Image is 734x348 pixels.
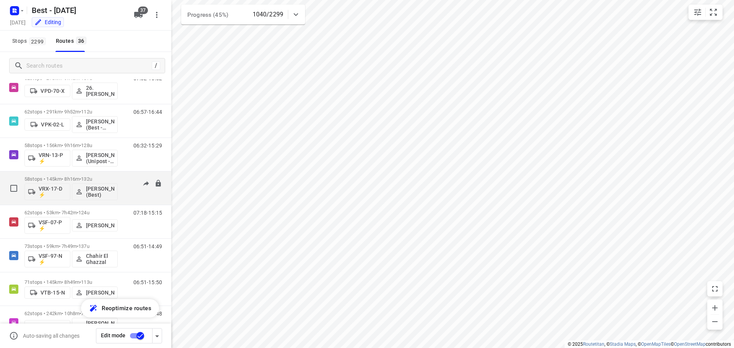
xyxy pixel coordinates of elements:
[80,109,81,115] span: •
[641,342,671,347] a: OpenMapTiles
[154,180,162,188] button: Lock route
[81,299,159,317] button: Reoptimize routes
[133,109,162,115] p: 06:57-16:44
[24,85,70,97] button: VPD-70-X
[24,210,118,215] p: 62 stops • 53km • 7h42m
[133,210,162,216] p: 07:18-15:15
[133,243,162,249] p: 06:51-14:49
[187,11,228,18] span: Progress (45%)
[72,83,118,99] button: 26.[PERSON_NAME]
[153,331,162,340] div: Driver app settings
[152,62,160,70] div: /
[78,210,89,215] span: 124u
[81,311,89,316] span: 78u
[72,183,118,200] button: [PERSON_NAME] (Best)
[24,150,70,167] button: VRN-13-P ⚡
[72,219,118,231] button: [PERSON_NAME]
[39,219,67,231] p: VSF-07-P ⚡
[149,7,164,23] button: More
[56,36,89,46] div: Routes
[72,251,118,267] button: Chahir El Ghazzal
[24,243,118,249] p: 73 stops • 59km • 7h49m
[24,176,118,182] p: 58 stops • 145km • 8h16m
[12,36,48,46] span: Stops
[80,279,81,285] span: •
[86,290,114,296] p: [PERSON_NAME]
[24,109,118,115] p: 62 stops • 291km • 9h52m
[133,142,162,149] p: 06:32-15:29
[706,5,721,20] button: Fit zoom
[41,323,65,329] p: VTF-11-B
[39,186,67,198] p: VRX-17-D ⚡
[78,243,89,249] span: 137u
[86,152,114,164] p: [PERSON_NAME] (Unipost - ZZP - Berst)
[86,118,114,131] p: [PERSON_NAME] (Best - ZZP)
[72,150,118,167] button: [PERSON_NAME] (Unipost - ZZP - Berst)
[86,85,114,97] p: 26.[PERSON_NAME]
[72,286,118,299] button: [PERSON_NAME]
[81,176,92,182] span: 132u
[86,222,114,228] p: [PERSON_NAME]
[23,333,80,339] p: Auto-saving all changes
[72,318,118,335] button: [PERSON_NAME] (Best)
[72,116,118,133] button: [PERSON_NAME] (Best - ZZP)
[76,37,86,44] span: 36
[689,5,723,20] div: small contained button group
[29,37,46,45] span: 2299
[101,332,125,338] span: Edit mode
[41,121,64,128] p: VPK-02-L
[138,6,148,14] span: 37
[690,5,705,20] button: Map settings
[39,253,67,265] p: VSF-97-N ⚡
[86,186,114,198] p: [PERSON_NAME] (Best)
[24,118,70,131] button: VPK-02-L
[81,109,92,115] span: 112u
[39,152,67,164] p: VRN-13-P ⚡
[131,7,146,23] button: 37
[7,18,29,27] h5: Project date
[29,4,128,16] h5: Rename
[24,279,118,285] p: 71 stops • 145km • 8h49m
[24,311,118,316] p: 62 stops • 242km • 10h8m
[181,5,305,24] div: Progress (45%)1040/2299
[80,142,81,148] span: •
[77,243,78,249] span: •
[77,210,78,215] span: •
[6,181,21,196] span: Select
[34,18,61,26] div: You are currently in edit mode.
[41,88,65,94] p: VPD-70-X
[24,217,70,234] button: VSF-07-P ⚡
[24,183,70,200] button: VRX-17-D ⚡
[102,303,151,313] span: Reoptimize routes
[568,342,731,347] li: © 2025 , © , © © contributors
[24,286,70,299] button: VTB-15-N
[80,311,81,316] span: •
[583,342,604,347] a: Routetitan
[81,142,92,148] span: 128u
[41,290,65,296] p: VTB-15-N
[81,279,92,285] span: 113u
[674,342,706,347] a: OpenStreetMap
[24,251,70,267] button: VSF-97-N ⚡
[80,176,81,182] span: •
[133,279,162,285] p: 06:51-15:50
[138,176,154,191] button: Send to driver
[24,320,70,332] button: VTF-11-B
[24,142,118,148] p: 58 stops • 156km • 9h16m
[26,60,152,72] input: Search routes
[253,10,283,19] p: 1040/2299
[86,320,114,332] p: [PERSON_NAME] (Best)
[86,253,114,265] p: Chahir El Ghazzal
[610,342,636,347] a: Stadia Maps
